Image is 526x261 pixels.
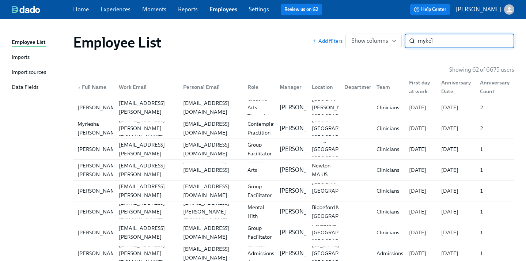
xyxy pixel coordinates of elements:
[406,145,435,154] div: [DATE]
[477,124,513,133] div: 2
[418,34,514,48] input: Search by name
[277,83,306,91] div: Manager
[406,228,435,237] div: [DATE]
[12,83,38,92] div: Data Fields
[245,224,275,241] div: Group Facilitator
[309,178,368,204] div: [GEOGRAPHIC_DATA] [GEOGRAPHIC_DATA] [GEOGRAPHIC_DATA]
[456,5,501,14] p: [PERSON_NAME]
[341,83,378,91] div: Department
[75,80,113,94] div: ▲Full Name
[249,6,269,13] a: Settings
[477,186,513,195] div: 1
[374,103,403,112] div: Clinicians
[116,132,177,167] div: [PERSON_NAME][EMAIL_ADDRESS][PERSON_NAME][DOMAIN_NAME]
[142,6,166,13] a: Moments
[352,37,396,45] span: Show columns
[438,124,474,133] div: [DATE]
[477,228,513,237] div: 1
[12,53,67,62] a: Imports
[73,139,514,160] a: [PERSON_NAME][PERSON_NAME][EMAIL_ADDRESS][PERSON_NAME][DOMAIN_NAME][EMAIL_ADDRESS][DOMAIN_NAME]Gr...
[75,186,123,195] div: [PERSON_NAME]
[406,207,435,216] div: [DATE]
[406,78,435,96] div: First day at work
[438,249,474,258] div: [DATE]
[209,6,237,13] a: Employees
[77,86,81,89] span: ▲
[477,103,513,112] div: 2
[309,136,368,162] div: Georgetown [GEOGRAPHIC_DATA] [GEOGRAPHIC_DATA]
[284,6,318,13] a: Review us on G2
[73,201,514,222] a: [PERSON_NAME][EMAIL_ADDRESS][PERSON_NAME][DOMAIN_NAME][EMAIL_ADDRESS][PERSON_NAME][DOMAIN_NAME]Ps...
[101,6,130,13] a: Experiences
[438,103,474,112] div: [DATE]
[477,78,513,96] div: Anniversary Count
[438,145,474,154] div: [DATE]
[280,208,325,216] p: [PERSON_NAME]
[75,145,123,154] div: [PERSON_NAME]
[477,207,513,216] div: 1
[245,120,285,137] div: Contemplative Practition
[73,97,514,118] a: [PERSON_NAME][PERSON_NAME][EMAIL_ADDRESS][PERSON_NAME][DOMAIN_NAME][EMAIL_ADDRESS][DOMAIN_NAME]Cr...
[75,120,123,137] div: Myriesha [PERSON_NAME]
[309,161,338,179] div: Newton MA US
[406,166,435,174] div: [DATE]
[12,68,67,77] a: Import sources
[75,103,123,112] div: [PERSON_NAME]
[12,6,73,13] a: dado
[116,152,177,188] div: [PERSON_NAME][EMAIL_ADDRESS][PERSON_NAME][DOMAIN_NAME]
[280,103,325,111] p: [PERSON_NAME]
[73,34,162,51] h1: Employee List
[12,38,67,47] a: Employee List
[406,249,435,258] div: [DATE]
[309,115,368,141] div: [GEOGRAPHIC_DATA] [GEOGRAPHIC_DATA] [GEOGRAPHIC_DATA]
[280,187,325,195] p: [PERSON_NAME]
[406,124,435,133] div: [DATE]
[313,37,343,45] span: Add filters
[75,249,123,258] div: [PERSON_NAME]
[12,83,67,92] a: Data Fields
[73,139,514,159] div: [PERSON_NAME][PERSON_NAME][EMAIL_ADDRESS][PERSON_NAME][DOMAIN_NAME][EMAIL_ADDRESS][DOMAIN_NAME]Gr...
[75,83,113,91] div: Full Name
[338,80,371,94] div: Department
[438,78,474,96] div: Anniversary Date
[477,166,513,174] div: 1
[180,224,242,241] div: [EMAIL_ADDRESS][DOMAIN_NAME]
[280,228,325,237] p: [PERSON_NAME]
[280,145,325,153] p: [PERSON_NAME]
[435,80,474,94] div: Anniversary Date
[73,160,514,180] div: [PERSON_NAME] [PERSON_NAME][PERSON_NAME][EMAIL_ADDRESS][PERSON_NAME][DOMAIN_NAME][PERSON_NAME][EM...
[374,249,406,258] div: Admissions
[113,80,177,94] div: Work Email
[280,166,325,174] p: [PERSON_NAME]
[75,228,123,237] div: [PERSON_NAME]
[116,198,177,225] div: [EMAIL_ADDRESS][PERSON_NAME][DOMAIN_NAME]
[410,4,450,15] button: Help Center
[73,118,514,139] a: Myriesha [PERSON_NAME][EMAIL_ADDRESS][PERSON_NAME][DOMAIN_NAME][EMAIL_ADDRESS][DOMAIN_NAME]Contem...
[245,182,275,200] div: Group Facilitator
[73,181,514,201] div: [PERSON_NAME][PERSON_NAME][EMAIL_ADDRESS][PERSON_NAME][DOMAIN_NAME][EMAIL_ADDRESS][DOMAIN_NAME]Gr...
[12,38,46,47] div: Employee List
[116,173,177,208] div: [PERSON_NAME][EMAIL_ADDRESS][PERSON_NAME][DOMAIN_NAME]
[12,68,46,77] div: Import sources
[242,80,274,94] div: Role
[180,83,242,91] div: Personal Email
[374,124,403,133] div: Clinicians
[438,186,474,195] div: [DATE]
[12,53,30,62] div: Imports
[12,6,40,13] img: dado
[374,186,403,195] div: Clinicians
[245,194,274,229] div: Psych Mental Hlth Nurse
[449,66,514,74] p: Showing 62 of 6675 users
[73,222,514,243] a: [PERSON_NAME][PERSON_NAME][EMAIL_ADDRESS][PERSON_NAME][DOMAIN_NAME][EMAIL_ADDRESS][DOMAIN_NAME]Gr...
[116,215,177,250] div: [PERSON_NAME][EMAIL_ADDRESS][PERSON_NAME][DOMAIN_NAME]
[180,140,242,158] div: [EMAIL_ADDRESS][DOMAIN_NAME]
[406,103,435,112] div: [DATE]
[280,124,325,132] p: [PERSON_NAME]
[73,160,514,181] a: [PERSON_NAME] [PERSON_NAME][PERSON_NAME][EMAIL_ADDRESS][PERSON_NAME][DOMAIN_NAME][PERSON_NAME][EM...
[414,6,446,13] span: Help Center
[280,249,325,257] p: [PERSON_NAME]
[245,83,274,91] div: Role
